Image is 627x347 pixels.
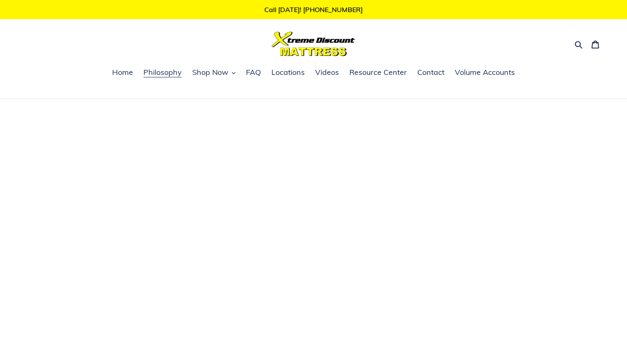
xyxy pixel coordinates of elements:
[315,67,339,77] span: Videos
[112,67,133,77] span: Home
[349,67,407,77] span: Resource Center
[143,67,182,77] span: Philosophy
[192,67,228,77] span: Shop Now
[417,67,444,77] span: Contact
[271,67,305,77] span: Locations
[242,67,265,79] a: FAQ
[451,67,519,79] a: Volume Accounts
[413,67,449,79] a: Contact
[272,32,355,56] img: Xtreme Discount Mattress
[311,67,343,79] a: Videos
[246,67,261,77] span: FAQ
[267,67,309,79] a: Locations
[139,67,186,79] a: Philosophy
[455,67,515,77] span: Volume Accounts
[188,67,240,79] button: Shop Now
[345,67,411,79] a: Resource Center
[108,67,137,79] a: Home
